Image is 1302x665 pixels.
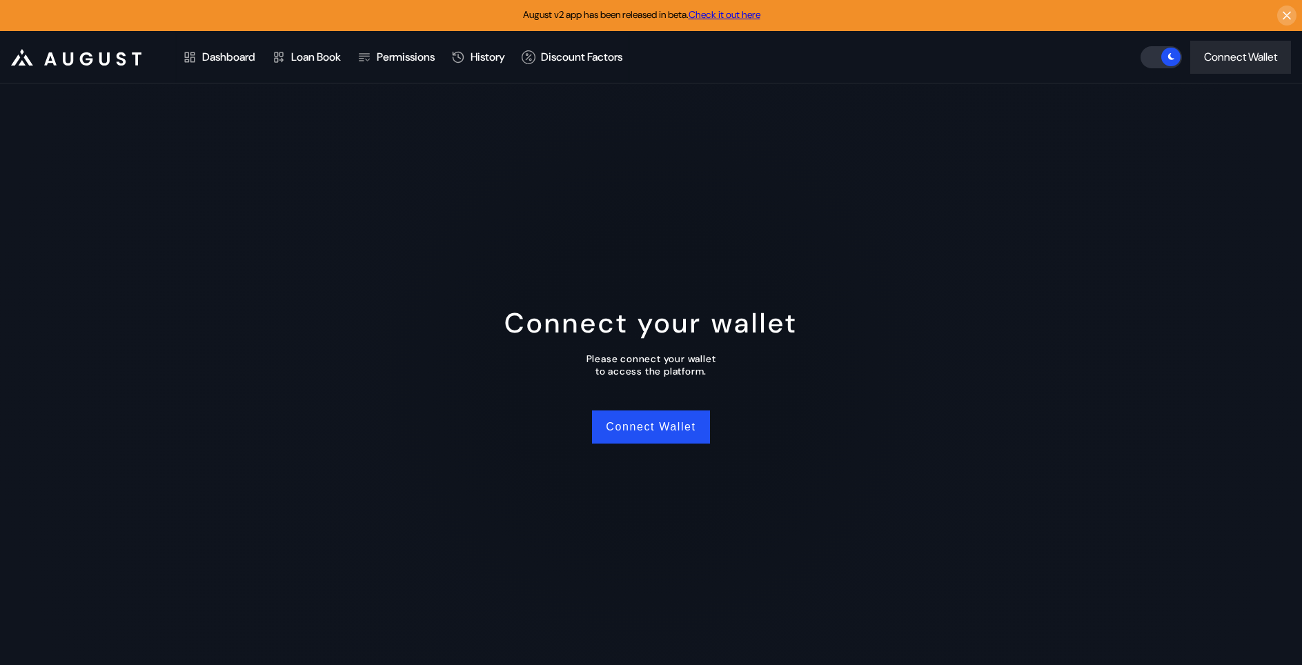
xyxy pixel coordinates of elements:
button: Connect Wallet [1190,41,1291,74]
div: Permissions [377,50,435,64]
button: Connect Wallet [592,410,709,444]
div: History [471,50,505,64]
span: August v2 app has been released in beta. [523,8,760,21]
a: Check it out here [689,8,760,21]
div: Loan Book [291,50,341,64]
div: Dashboard [202,50,255,64]
a: History [443,32,513,83]
div: Connect Wallet [1204,50,1277,64]
div: Connect your wallet [504,305,798,341]
a: Loan Book [264,32,349,83]
div: Please connect your wallet to access the platform. [586,353,716,377]
a: Discount Factors [513,32,631,83]
a: Dashboard [175,32,264,83]
div: Discount Factors [541,50,622,64]
a: Permissions [349,32,443,83]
